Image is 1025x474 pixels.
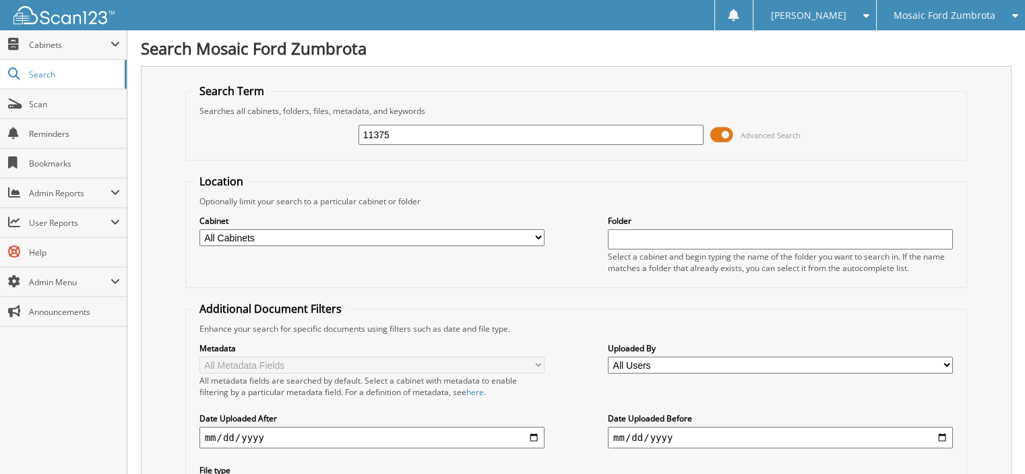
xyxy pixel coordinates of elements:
[466,386,484,398] a: here
[958,409,1025,474] iframe: Chat Widget
[199,343,545,354] label: Metadata
[894,11,995,20] span: Mosaic Ford Zumbrota
[199,413,545,424] label: Date Uploaded After
[608,427,953,448] input: end
[29,306,120,318] span: Announcements
[193,323,960,334] div: Enhance your search for specific documents using filters such as date and file type.
[29,69,118,80] span: Search
[199,427,545,448] input: start
[29,39,111,51] span: Cabinets
[29,158,120,169] span: Bookmarks
[193,84,271,98] legend: Search Term
[29,276,111,288] span: Admin Menu
[608,343,953,354] label: Uploaded By
[193,174,250,189] legend: Location
[141,37,1012,59] h1: Search Mosaic Ford Zumbrota
[608,251,953,274] div: Select a cabinet and begin typing the name of the folder you want to search in. If the name match...
[199,215,545,227] label: Cabinet
[193,105,960,117] div: Searches all cabinets, folders, files, metadata, and keywords
[29,247,120,258] span: Help
[29,128,120,140] span: Reminders
[608,413,953,424] label: Date Uploaded Before
[199,375,545,398] div: All metadata fields are searched by default. Select a cabinet with metadata to enable filtering b...
[29,187,111,199] span: Admin Reports
[608,215,953,227] label: Folder
[741,130,801,140] span: Advanced Search
[770,11,846,20] span: [PERSON_NAME]
[193,301,348,316] legend: Additional Document Filters
[29,217,111,229] span: User Reports
[13,6,115,24] img: scan123-logo-white.svg
[29,98,120,110] span: Scan
[193,196,960,207] div: Optionally limit your search to a particular cabinet or folder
